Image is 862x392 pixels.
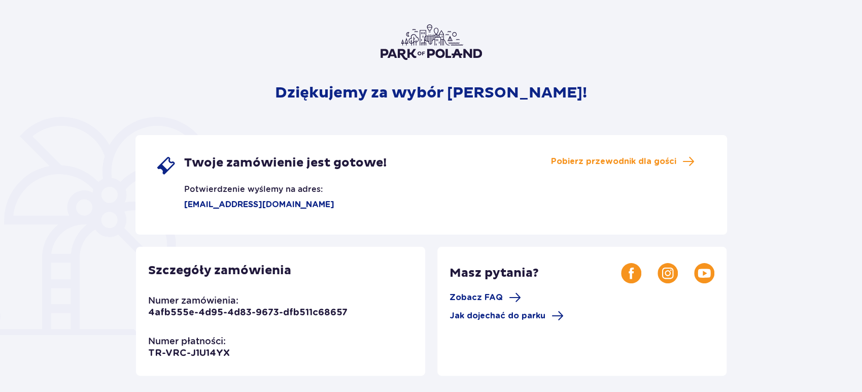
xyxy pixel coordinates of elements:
[148,295,238,307] p: Numer zamówienia:
[184,155,387,171] span: Twoje zamówienie jest gotowe!
[450,291,521,304] a: Zobacz FAQ
[156,199,334,210] p: [EMAIL_ADDRESS][DOMAIN_NAME]
[156,176,323,195] p: Potwierdzenie wyślemy na adres:
[148,347,230,360] p: TR-VRC-J1U14YX
[450,266,621,281] p: Masz pytania?
[551,156,676,167] span: Pobierz przewodnik dla gości
[148,335,226,347] p: Numer płatności:
[148,263,291,278] p: Szczegóły zamówienia
[450,310,564,322] a: Jak dojechać do parku
[551,155,695,168] a: Pobierz przewodnik dla gości
[275,83,587,103] p: Dziękujemy za wybór [PERSON_NAME]!
[450,292,503,303] span: Zobacz FAQ
[450,310,545,321] span: Jak dojechać do parku
[694,263,714,283] img: Youtube
[156,155,176,176] img: single ticket icon
[381,24,482,60] img: Park of Poland logo
[148,307,348,319] p: 4afb555e-4d95-4d83-9673-dfb511c68657
[621,263,641,283] img: Facebook
[658,263,678,283] img: Instagram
